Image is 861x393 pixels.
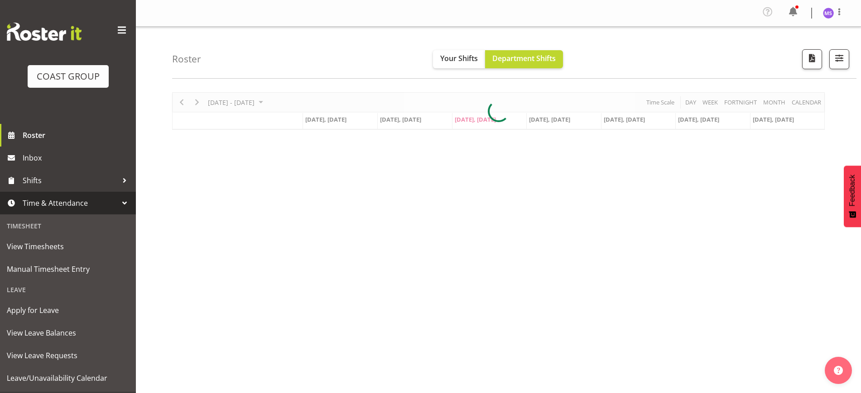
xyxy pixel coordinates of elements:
span: Inbox [23,151,131,165]
div: Timesheet [2,217,134,235]
span: Department Shifts [492,53,556,63]
a: Manual Timesheet Entry [2,258,134,280]
a: View Leave Requests [2,344,134,367]
a: View Leave Balances [2,322,134,344]
span: Apply for Leave [7,303,129,317]
a: View Timesheets [2,235,134,258]
span: Leave/Unavailability Calendar [7,371,129,385]
span: Feedback [848,175,856,206]
button: Feedback - Show survey [844,166,861,227]
a: Leave/Unavailability Calendar [2,367,134,389]
span: View Leave Balances [7,326,129,340]
div: Leave [2,280,134,299]
button: Department Shifts [485,50,563,68]
h4: Roster [172,54,201,64]
img: maria-scarabino1133.jpg [823,8,834,19]
span: View Leave Requests [7,349,129,362]
div: COAST GROUP [37,70,100,83]
span: Your Shifts [440,53,478,63]
a: Apply for Leave [2,299,134,322]
span: View Timesheets [7,240,129,253]
span: Time & Attendance [23,196,118,210]
button: Download a PDF of the roster according to the set date range. [802,49,822,69]
button: Your Shifts [433,50,485,68]
button: Filter Shifts [829,49,849,69]
span: Manual Timesheet Entry [7,262,129,276]
img: help-xxl-2.png [834,366,843,375]
span: Roster [23,128,131,142]
span: Shifts [23,174,118,187]
img: Rosterit website logo [7,23,82,41]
